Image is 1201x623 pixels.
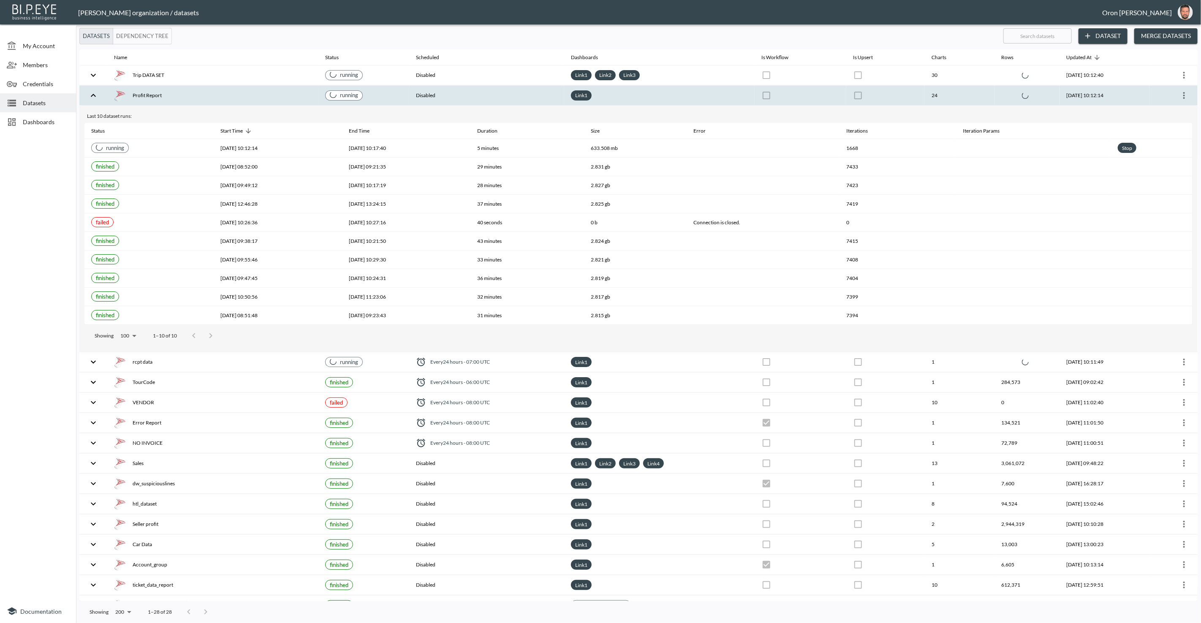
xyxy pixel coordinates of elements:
[330,71,358,79] div: running
[430,358,490,365] span: Every 24 hours - 07:00 UTC
[571,539,592,550] div: Link1
[470,269,584,288] th: 36 minutes
[1149,65,1198,85] th: {"type":{"isMobxInjector":true,"displayName":"inject-with-userStore-stripeStore-datasetsStore(Obj...
[573,378,589,387] a: Link1
[571,52,598,63] div: Dashboards
[571,70,592,80] div: Link1
[114,376,126,388] img: mssql icon
[994,86,1060,106] th: {"type":"div","key":null,"ref":null,"props":{"style":{"display":"flex","justifyContent":"center"}...
[86,537,101,552] button: expand row
[23,60,69,69] span: Members
[595,70,616,80] div: Link2
[584,176,687,195] th: 2.827 gb
[643,458,664,468] div: Link4
[96,275,114,281] span: finished
[1149,373,1198,392] th: {"type":{"isMobxInjector":true,"displayName":"inject-with-userStore-stripeStore-datasetsStore(Obj...
[23,79,69,88] span: Credentials
[214,288,342,306] th: 2025-08-12, 10:50:56
[214,306,342,325] th: 2025-08-11, 08:51:48
[1134,28,1198,44] button: Merge Datasets
[86,456,101,471] button: expand row
[114,52,127,63] div: Name
[1177,89,1191,102] button: more
[571,438,592,448] div: Link1
[107,65,318,85] th: {"type":"div","key":null,"ref":null,"props":{"style":{"display":"flex","gap":16,"alignItems":"cen...
[591,126,600,136] div: Size
[573,479,589,489] a: Link1
[342,250,470,269] th: 2025-08-14, 10:29:30
[853,52,873,63] div: Is Upsert
[86,88,101,103] button: expand row
[114,599,126,611] img: mssql icon
[956,250,1111,269] th: {"type":"div","key":null,"ref":null,"props":{"style":{"fontSize":12},"children":[]},"_owner":null}
[342,306,470,325] th: 2025-08-11, 09:23:43
[220,126,243,136] div: Start Time
[114,397,312,408] div: VENDOR
[84,176,214,195] th: {"type":{},"key":null,"ref":null,"props":{"size":"small","label":{"type":{},"key":null,"ref":null...
[584,158,687,176] th: 2.831 gb
[114,498,126,510] img: mssql icon
[1177,497,1191,511] button: more
[86,476,101,491] button: expand row
[925,65,994,85] th: 30
[619,458,640,468] div: Link3
[214,250,342,269] th: 2025-08-14, 09:55:46
[318,352,409,372] th: {"type":{},"key":null,"ref":null,"props":{"size":"small","label":{"type":"div","key":null,"ref":n...
[409,86,564,106] th: Disabled
[840,232,956,250] th: 7415
[994,393,1060,413] th: 0
[755,86,846,106] th: {"type":{},"key":null,"ref":null,"props":{"disabled":true,"checked":false,"color":"primary","styl...
[932,52,946,63] div: Charts
[325,52,339,63] div: Status
[1177,599,1191,612] button: more
[584,306,687,325] th: 2.815 gb
[114,90,126,101] img: mssql icon
[153,332,177,339] p: 1–10 of 10
[591,126,611,136] span: Size
[214,269,342,288] th: 2025-08-13, 09:47:45
[573,580,589,590] a: Link1
[409,413,564,433] th: {"type":"div","key":null,"ref":null,"props":{"style":{"display":"flex","alignItems":"center","col...
[1066,52,1092,63] div: Updated At
[96,312,114,318] span: finished
[470,306,584,325] th: 31 minutes
[318,86,409,106] th: {"type":{},"key":null,"ref":null,"props":{"size":"small","label":{"type":"div","key":null,"ref":n...
[584,250,687,269] th: 2.821 gb
[1111,306,1193,325] th: {"key":null,"ref":null,"props":{},"_owner":null}
[114,69,126,81] img: mssql icon
[622,459,637,468] a: Link3
[1111,232,1193,250] th: {"key":null,"ref":null,"props":{},"_owner":null}
[564,413,755,433] th: {"type":"div","key":null,"ref":null,"props":{"style":{"display":"flex","flexWrap":"wrap","gap":6}...
[687,213,840,232] th: Connection is closed.
[1177,477,1191,490] button: more
[114,478,126,490] img: mssql icon
[853,52,884,63] span: Is Upsert
[107,352,318,372] th: {"type":"div","key":null,"ref":null,"props":{"style":{"display":"flex","gap":16,"alignItems":"cen...
[840,269,956,288] th: 7404
[342,213,470,232] th: 2025-08-18, 10:27:16
[1177,457,1191,470] button: more
[573,520,589,529] a: Link1
[1177,578,1191,592] button: more
[932,52,957,63] span: Charts
[349,126,370,136] div: End Time
[956,176,1111,195] th: {"type":"div","key":null,"ref":null,"props":{"style":{"fontSize":12},"children":[]},"_owner":null}
[114,518,126,530] img: mssql icon
[963,126,1011,136] span: Iteration Params
[342,139,470,158] th: 2025-08-24, 10:17:40
[1060,86,1149,106] th: 2025-08-24, 10:12:14
[86,395,101,410] button: expand row
[584,269,687,288] th: 2.819 gb
[1060,373,1149,392] th: 2025-08-24, 09:02:42
[1177,355,1191,369] button: more
[925,393,994,413] th: 10
[114,457,126,469] img: mssql icon
[107,373,318,392] th: {"type":"div","key":null,"ref":null,"props":{"style":{"display":"flex","gap":16,"alignItems":"cen...
[1111,158,1193,176] th: {"key":null,"ref":null,"props":{},"_owner":null}
[564,373,755,392] th: {"type":"div","key":null,"ref":null,"props":{"style":{"display":"flex","flexWrap":"wrap","gap":6}...
[595,458,616,468] div: Link2
[91,126,105,136] div: Status
[342,288,470,306] th: 2025-08-12, 11:23:06
[1079,28,1128,44] button: Dataset
[1111,250,1193,269] th: {"key":null,"ref":null,"props":{},"_owner":null}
